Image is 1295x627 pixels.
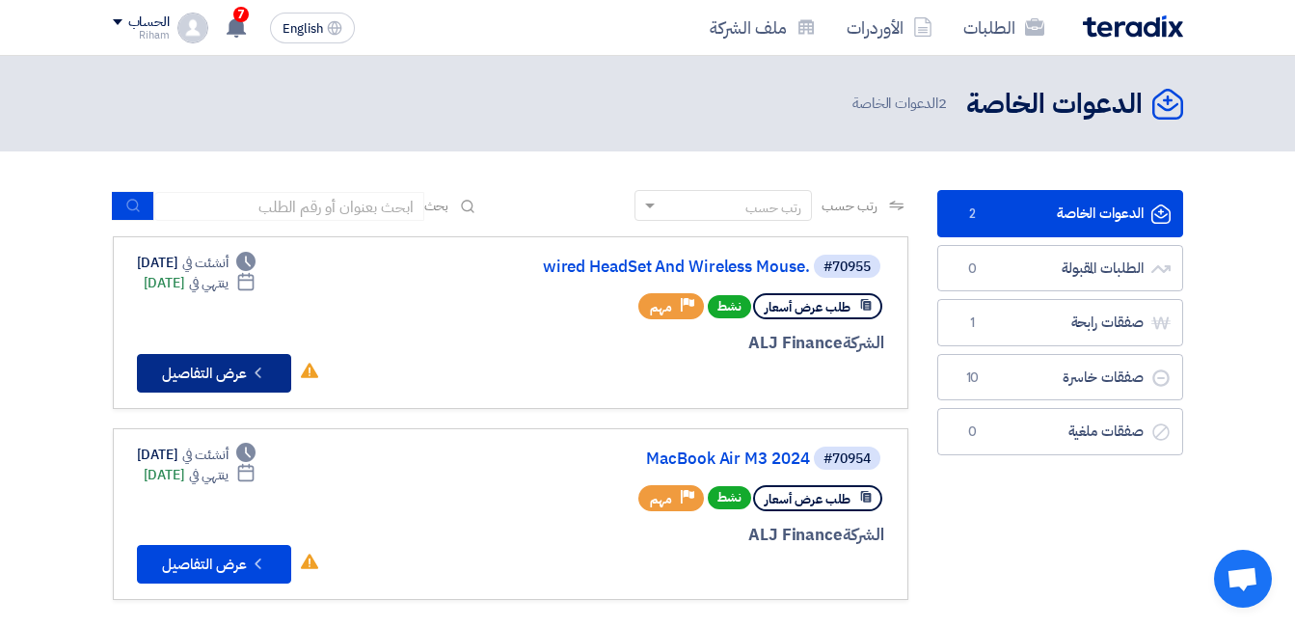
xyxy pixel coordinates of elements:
a: wired HeadSet And Wireless Mouse. [424,259,810,276]
span: 2 [961,204,985,224]
div: ALJ Finance [420,331,884,356]
span: 0 [961,423,985,442]
a: ملف الشركة [694,5,831,50]
a: Open chat [1214,550,1272,608]
div: ALJ Finance [420,523,884,548]
input: ابحث بعنوان أو رقم الطلب [154,192,424,221]
span: 2 [938,93,947,114]
div: #70954 [823,452,871,466]
span: 1 [961,313,985,333]
span: نشط [708,295,751,318]
div: #70955 [823,260,871,274]
span: 7 [233,7,249,22]
span: أنشئت في [182,445,229,465]
a: صفقات رابحة1 [937,299,1183,346]
span: 0 [961,259,985,279]
span: أنشئت في [182,253,229,273]
span: الدعوات الخاصة [852,93,951,115]
span: رتب حسب [822,196,877,216]
span: ينتهي في [189,273,229,293]
a: الطلبات [948,5,1060,50]
a: الأوردرات [831,5,948,50]
button: عرض التفاصيل [137,545,291,584]
div: [DATE] [137,445,256,465]
button: عرض التفاصيل [137,354,291,393]
span: ينتهي في [189,465,229,485]
span: English [283,22,323,36]
a: الطلبات المقبولة0 [937,245,1183,292]
img: Teradix logo [1083,15,1183,38]
a: الدعوات الخاصة2 [937,190,1183,237]
span: الشركة [843,331,884,355]
span: 10 [961,368,985,388]
span: نشط [708,486,751,509]
span: طلب عرض أسعار [765,298,850,316]
span: بحث [424,196,449,216]
img: profile_test.png [177,13,208,43]
span: مهم [650,490,672,508]
span: مهم [650,298,672,316]
div: Riham [113,30,170,41]
a: صفقات ملغية0 [937,408,1183,455]
div: [DATE] [144,273,256,293]
div: الحساب [128,14,170,31]
span: طلب عرض أسعار [765,490,850,508]
div: [DATE] [137,253,256,273]
span: الشركة [843,523,884,547]
div: رتب حسب [745,198,801,218]
h2: الدعوات الخاصة [966,86,1143,123]
button: English [270,13,355,43]
a: MacBook Air M3 2024 [424,450,810,468]
a: صفقات خاسرة10 [937,354,1183,401]
div: [DATE] [144,465,256,485]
